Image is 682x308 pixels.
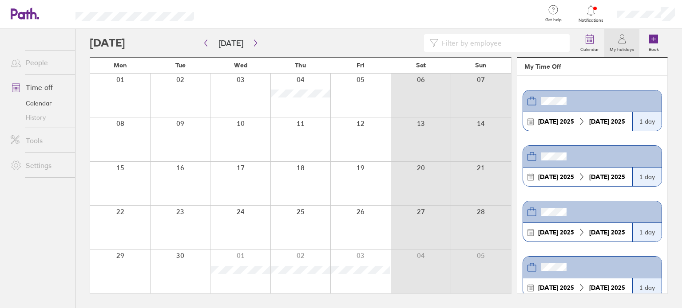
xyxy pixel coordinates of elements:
a: Calendar [4,96,75,110]
strong: [DATE] [589,284,609,292]
div: 2025 [586,229,629,236]
div: 2025 [535,284,578,291]
div: 2025 [586,173,629,180]
div: 2025 [535,173,578,180]
a: [DATE] 2025[DATE] 20251 day [523,201,662,242]
div: 2025 [586,284,629,291]
span: Fri [357,62,365,69]
a: [DATE] 2025[DATE] 20251 day [523,256,662,297]
div: 2025 [586,118,629,125]
a: Tools [4,132,75,149]
div: 1 day [632,168,662,186]
span: Tue [175,62,186,69]
div: 1 day [632,112,662,131]
a: Notifications [577,4,606,23]
strong: [DATE] [538,284,558,292]
label: Book [643,44,664,52]
strong: [DATE] [538,228,558,236]
div: 1 day [632,278,662,297]
a: [DATE] 2025[DATE] 20251 day [523,145,662,187]
div: 2025 [535,118,578,125]
a: Settings [4,156,75,174]
a: My holidays [604,29,639,57]
span: Wed [234,62,247,69]
span: Notifications [577,18,606,23]
span: Sun [475,62,487,69]
header: My Time Off [517,58,667,76]
label: Calendar [575,44,604,52]
a: History [4,110,75,125]
strong: [DATE] [538,173,558,181]
a: Calendar [575,29,604,57]
span: Thu [295,62,306,69]
div: 1 day [632,223,662,242]
a: Time off [4,78,75,96]
strong: [DATE] [589,117,609,125]
div: 2025 [535,229,578,236]
a: People [4,54,75,71]
strong: [DATE] [589,228,609,236]
a: Book [639,29,668,57]
strong: [DATE] [538,117,558,125]
a: [DATE] 2025[DATE] 20251 day [523,90,662,131]
span: Sat [416,62,426,69]
button: [DATE] [211,36,250,51]
span: Mon [114,62,127,69]
span: Get help [539,17,568,23]
strong: [DATE] [589,173,609,181]
input: Filter by employee [438,35,564,51]
label: My holidays [604,44,639,52]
